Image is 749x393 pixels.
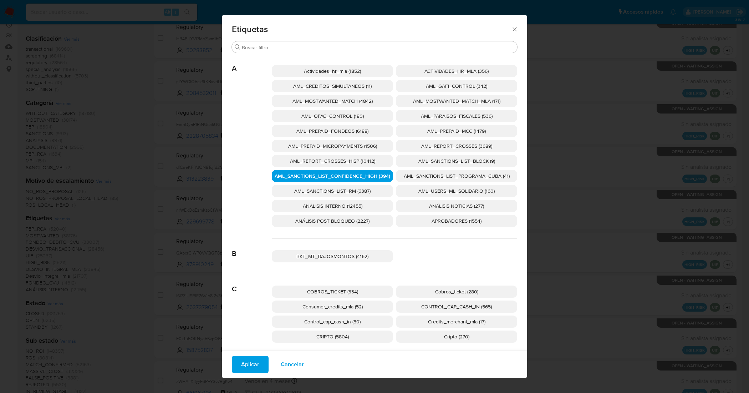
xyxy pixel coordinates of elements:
[235,44,240,50] button: Buscar
[272,331,393,343] div: CRIPTO (5804)
[272,301,393,313] div: Consumer_credits_mla (52)
[301,112,364,120] span: AML_OFAC_CONTROL (180)
[295,217,370,225] span: ANÁLISIS POST BLOQUEO (2227)
[292,97,373,105] span: AML_MOSTWANTED_MATCH (4842)
[511,26,518,32] button: Cerrar
[424,67,489,75] span: ACTIVIDADES_HR_MLA (356)
[272,110,393,122] div: AML_OFAC_CONTROL (180)
[272,185,393,197] div: AML_SANCTIONS_LIST_RM (6387)
[272,200,393,212] div: ANÁLISIS INTERNO (12455)
[396,316,517,328] div: Credits_merchant_mla (17)
[396,110,517,122] div: AML_PARAISOS_FISCALES (536)
[272,170,393,182] div: AML_SANCTIONS_LIST_CONFIDENCE_HIGH (394)
[296,253,368,260] span: BKT_MT_BAJOSMONTOS (4162)
[396,170,517,182] div: AML_SANCTIONS_LIST_PROGRAMA_CUBA (41)
[272,80,393,92] div: AML_CREDITOS_SIMULTANEOS (11)
[396,140,517,152] div: AML_REPORT_CROSSES (3689)
[413,97,500,105] span: AML_MOSTWANTED_MATCH_MLA (171)
[272,125,393,137] div: AML_PREPAID_FONDEOS (6188)
[242,44,514,51] input: Buscar filtro
[396,200,517,212] div: ANÁLISIS NOTICIAS (277)
[272,316,393,328] div: Control_cap_cash_in (80)
[293,82,372,90] span: AML_CREDITOS_SIMULTANEOS (11)
[418,187,495,195] span: AML_USERS_ML_SOLIDARIO (160)
[421,303,492,310] span: CONTROL_CAP_CASH_IN (565)
[232,54,272,73] span: A
[290,157,375,165] span: AML_REPORT_CROSSES_HISP (10412)
[303,202,362,210] span: ANÁLISIS INTERNO (12455)
[232,239,272,258] span: B
[396,331,517,343] div: Cripto (270)
[296,127,368,135] span: AML_PREPAID_FONDEOS (6188)
[272,140,393,152] div: AML_PREPAID_MICROPAYMENTS (1506)
[435,288,478,295] span: Cobros_ticket (280)
[232,274,272,293] span: C
[444,333,469,340] span: Cripto (270)
[272,65,393,77] div: Actividades_hr_mla (1852)
[275,172,390,180] span: AML_SANCTIONS_LIST_CONFIDENCE_HIGH (394)
[288,142,377,150] span: AML_PREPAID_MICROPAYMENTS (1506)
[232,25,511,34] span: Etiquetas
[272,155,393,167] div: AML_REPORT_CROSSES_HISP (10412)
[427,127,486,135] span: AML_PREPAID_MCC (1479)
[307,288,358,295] span: COBROS_TICKET (334)
[304,67,361,75] span: Actividades_hr_mla (1852)
[404,172,510,180] span: AML_SANCTIONS_LIST_PROGRAMA_CUBA (41)
[302,303,363,310] span: Consumer_credits_mla (52)
[396,185,517,197] div: AML_USERS_ML_SOLIDARIO (160)
[396,215,517,227] div: APROBADORES (1554)
[232,356,269,373] button: Aplicar
[428,318,485,325] span: Credits_merchant_mla (17)
[304,318,361,325] span: Control_cap_cash_in (80)
[432,217,481,225] span: APROBADORES (1554)
[396,155,517,167] div: AML_SANCTIONS_LIST_BLOCK (9)
[272,95,393,107] div: AML_MOSTWANTED_MATCH (4842)
[396,65,517,77] div: ACTIVIDADES_HR_MLA (356)
[421,142,492,150] span: AML_REPORT_CROSSES (3689)
[294,187,371,195] span: AML_SANCTIONS_LIST_RM (6387)
[272,250,393,262] div: BKT_MT_BAJOSMONTOS (4162)
[418,157,495,165] span: AML_SANCTIONS_LIST_BLOCK (9)
[272,286,393,298] div: COBROS_TICKET (334)
[271,356,313,373] button: Cancelar
[429,202,484,210] span: ANÁLISIS NOTICIAS (277)
[241,357,259,372] span: Aplicar
[281,357,304,372] span: Cancelar
[396,125,517,137] div: AML_PREPAID_MCC (1479)
[396,301,517,313] div: CONTROL_CAP_CASH_IN (565)
[421,112,493,120] span: AML_PARAISOS_FISCALES (536)
[396,286,517,298] div: Cobros_ticket (280)
[396,80,517,92] div: AML_GAFI_CONTROL (342)
[272,215,393,227] div: ANÁLISIS POST BLOQUEO (2227)
[396,95,517,107] div: AML_MOSTWANTED_MATCH_MLA (171)
[426,82,487,90] span: AML_GAFI_CONTROL (342)
[316,333,349,340] span: CRIPTO (5804)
